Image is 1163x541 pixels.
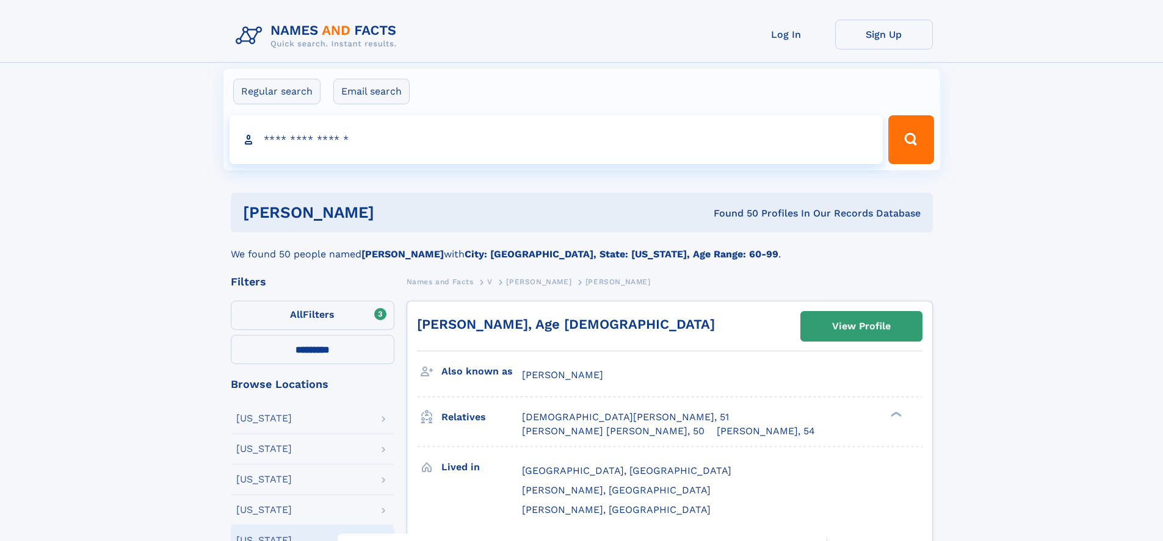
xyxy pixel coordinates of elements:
[236,414,292,423] div: [US_STATE]
[333,79,410,104] label: Email search
[888,115,933,164] button: Search Button
[506,274,571,289] a: [PERSON_NAME]
[290,309,303,320] span: All
[231,276,394,287] div: Filters
[487,274,493,289] a: V
[801,312,922,341] a: View Profile
[231,379,394,390] div: Browse Locations
[717,425,815,438] a: [PERSON_NAME], 54
[544,207,921,220] div: Found 50 Profiles In Our Records Database
[506,278,571,286] span: [PERSON_NAME]
[522,504,711,515] span: [PERSON_NAME], [GEOGRAPHIC_DATA]
[441,361,522,382] h3: Also known as
[522,410,729,424] a: [DEMOGRAPHIC_DATA][PERSON_NAME], 51
[585,278,651,286] span: [PERSON_NAME]
[441,457,522,478] h3: Lived in
[417,317,715,332] a: [PERSON_NAME], Age [DEMOGRAPHIC_DATA]
[522,425,705,438] a: [PERSON_NAME] [PERSON_NAME], 50
[236,475,292,484] div: [US_STATE]
[243,205,544,220] h1: [PERSON_NAME]
[522,465,731,476] span: [GEOGRAPHIC_DATA], [GEOGRAPHIC_DATA]
[835,20,933,49] a: Sign Up
[522,369,603,381] span: [PERSON_NAME]
[231,20,407,52] img: Logo Names and Facts
[230,115,883,164] input: search input
[231,301,394,330] label: Filters
[832,312,891,340] div: View Profile
[487,278,493,286] span: V
[231,232,933,262] div: We found 50 people named with .
[233,79,321,104] label: Regular search
[522,484,711,496] span: [PERSON_NAME], [GEOGRAPHIC_DATA]
[737,20,835,49] a: Log In
[407,274,474,289] a: Names and Facts
[441,407,522,428] h3: Relatives
[236,505,292,515] div: [US_STATE]
[361,248,444,260] b: [PERSON_NAME]
[465,248,778,260] b: City: [GEOGRAPHIC_DATA], State: [US_STATE], Age Range: 60-99
[888,410,902,418] div: ❯
[236,444,292,454] div: [US_STATE]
